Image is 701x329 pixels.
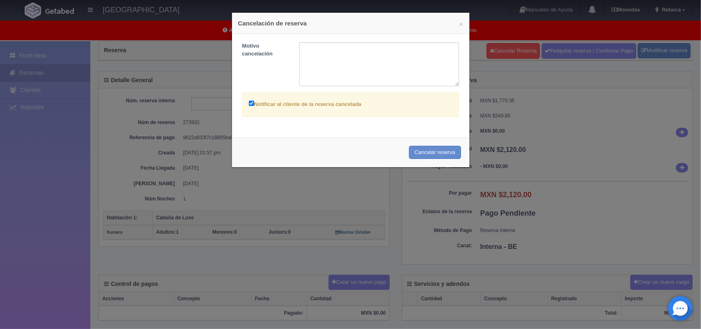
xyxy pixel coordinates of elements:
label: Motivo cancelación [236,42,294,58]
input: Notificar al cliente de la reserva cancelada [249,101,254,106]
button: Cancelar reserva [409,146,461,159]
h4: Cancelación de reserva [238,19,463,28]
label: Notificar al cliente de la reserva cancelada [249,99,362,108]
button: × [460,21,463,27]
